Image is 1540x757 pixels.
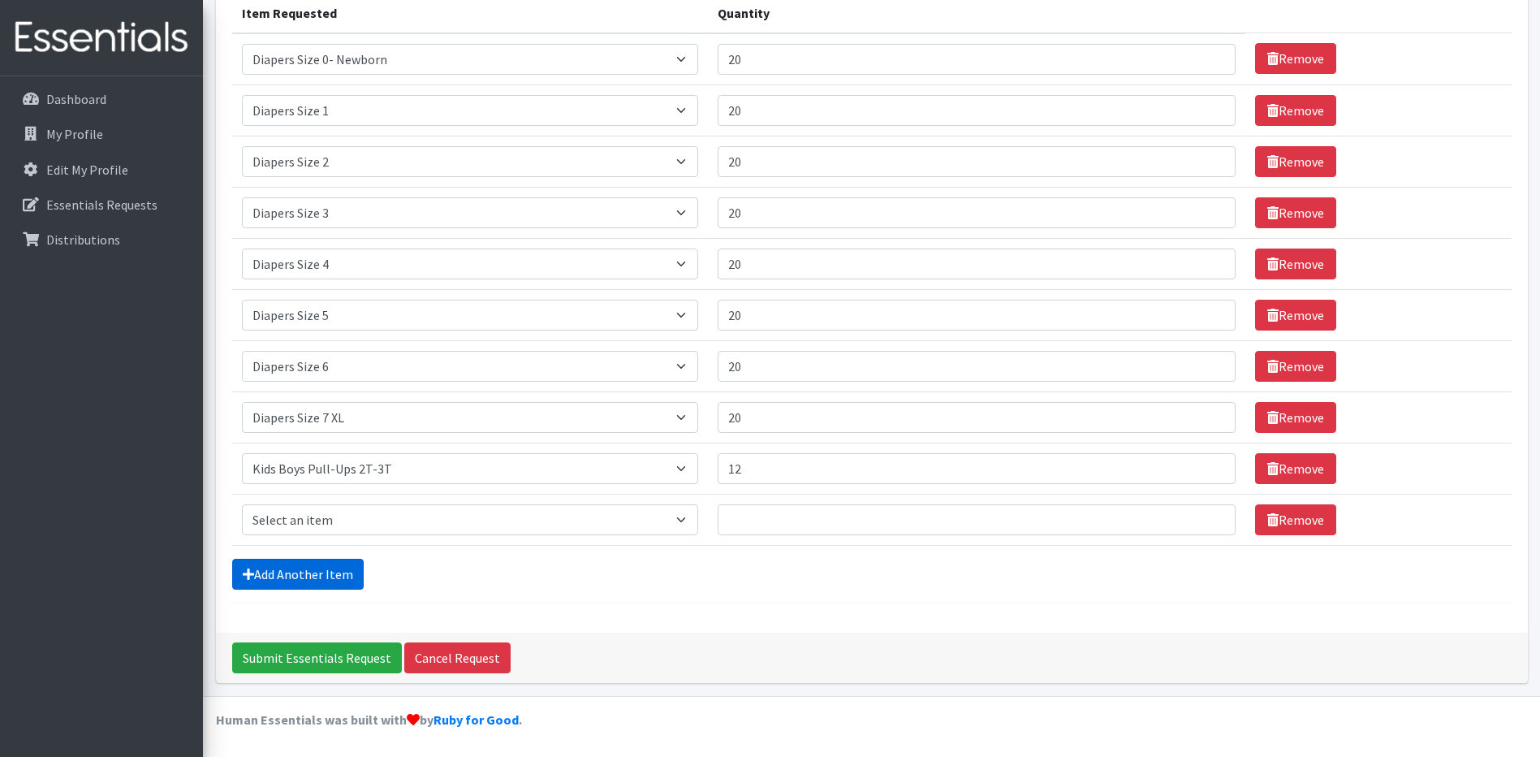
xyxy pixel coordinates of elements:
a: Dashboard [6,83,196,115]
p: Essentials Requests [46,197,157,213]
p: Dashboard [46,91,106,107]
a: Distributions [6,223,196,256]
p: My Profile [46,126,103,142]
a: Remove [1255,43,1336,74]
a: Remove [1255,351,1336,382]
a: My Profile [6,118,196,150]
strong: Human Essentials was built with by . [216,712,522,728]
a: Remove [1255,402,1336,433]
a: Remove [1255,95,1336,126]
a: Remove [1255,146,1336,177]
a: Add Another Item [232,559,364,590]
input: Submit Essentials Request [232,642,402,673]
a: Remove [1255,300,1336,331]
p: Distributions [46,231,120,248]
a: Remove [1255,453,1336,484]
a: Edit My Profile [6,154,196,186]
a: Remove [1255,504,1336,535]
p: Edit My Profile [46,162,128,178]
a: Cancel Request [404,642,511,673]
img: HumanEssentials [6,11,196,65]
a: Remove [1255,249,1336,279]
a: Essentials Requests [6,188,196,221]
a: Ruby for Good [434,712,519,728]
a: Remove [1255,197,1336,228]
